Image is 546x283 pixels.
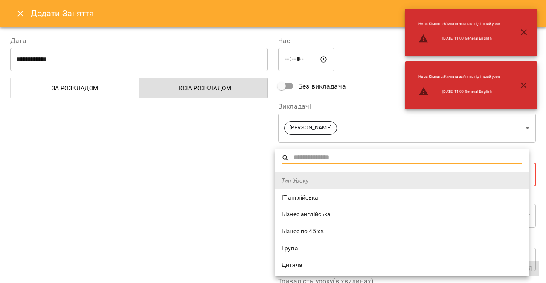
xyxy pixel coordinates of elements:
li: [DATE] 11:00 General English [412,30,507,47]
span: Група [282,244,522,253]
span: ІТ англійська [282,194,522,202]
span: Бізнес по 45 хв [282,227,522,236]
span: Дитяча [282,261,522,269]
li: Нова Кімната : Кімната зайнята під інший урок [412,71,507,83]
span: Тип Уроку [282,177,522,185]
li: [DATE] 11:00 General English [412,83,507,100]
span: Бізнес англійська [282,210,522,219]
li: Нова Кімната : Кімната зайнята під інший урок [412,18,507,30]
